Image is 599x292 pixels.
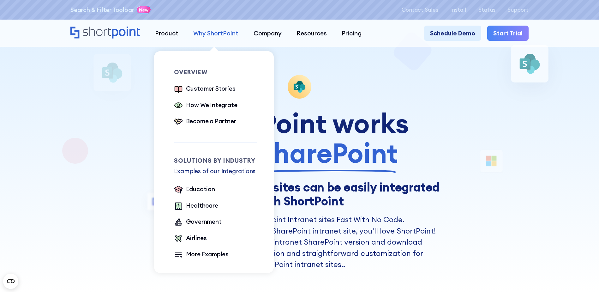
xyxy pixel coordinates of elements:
[193,29,238,38] div: Why ShortPoint
[147,26,186,40] a: Product
[186,84,236,93] div: Customer Stories
[450,7,466,13] a: Install
[174,185,215,195] a: Education
[174,117,236,127] a: Become a Partner
[186,250,229,259] div: More Examples
[246,26,289,40] a: Company
[186,26,246,40] a: Why ShortPoint
[174,158,257,164] div: Solutions by Industry
[487,26,529,40] a: Start Trial
[70,27,140,40] a: Home
[334,26,369,40] a: Pricing
[342,29,362,38] div: Pricing
[174,250,229,260] a: More Examples
[70,5,134,14] a: Search & Filter Toolbar
[174,167,257,175] p: Examples of our Integrations
[174,69,257,75] div: Overview
[159,225,440,270] p: If you're designing a Microsoft SharePoint intranet site, you'll love ShortPoint! Click below to ...
[159,214,440,225] h2: Build Stunning SharePoint Intranet sites Fast With No Code.
[186,234,207,242] div: Airlines
[289,26,334,40] a: Resources
[254,29,282,38] div: Company
[159,109,440,168] div: ShortPoint works with
[507,7,529,13] a: Support
[174,100,237,111] a: How We Integrate
[174,217,222,228] a: Government
[174,84,236,94] a: Customer Stories
[257,138,398,168] span: SharePoint
[186,201,218,210] div: Healthcare
[478,7,495,13] a: Status
[424,26,481,40] a: Schedule Demo
[567,262,599,292] iframe: Chat Widget
[186,117,236,125] div: Become a Partner
[186,185,215,193] div: Education
[159,180,440,208] h1: SharePoint Intranet sites can be easily integrated with ShortPoint
[3,274,18,289] button: Open CMP widget
[174,201,218,211] a: Healthcare
[186,100,237,109] div: How We Integrate
[186,217,222,226] div: Government
[155,29,178,38] div: Product
[402,7,438,13] a: Contact Sales
[174,234,207,244] a: Airlines
[297,29,327,38] div: Resources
